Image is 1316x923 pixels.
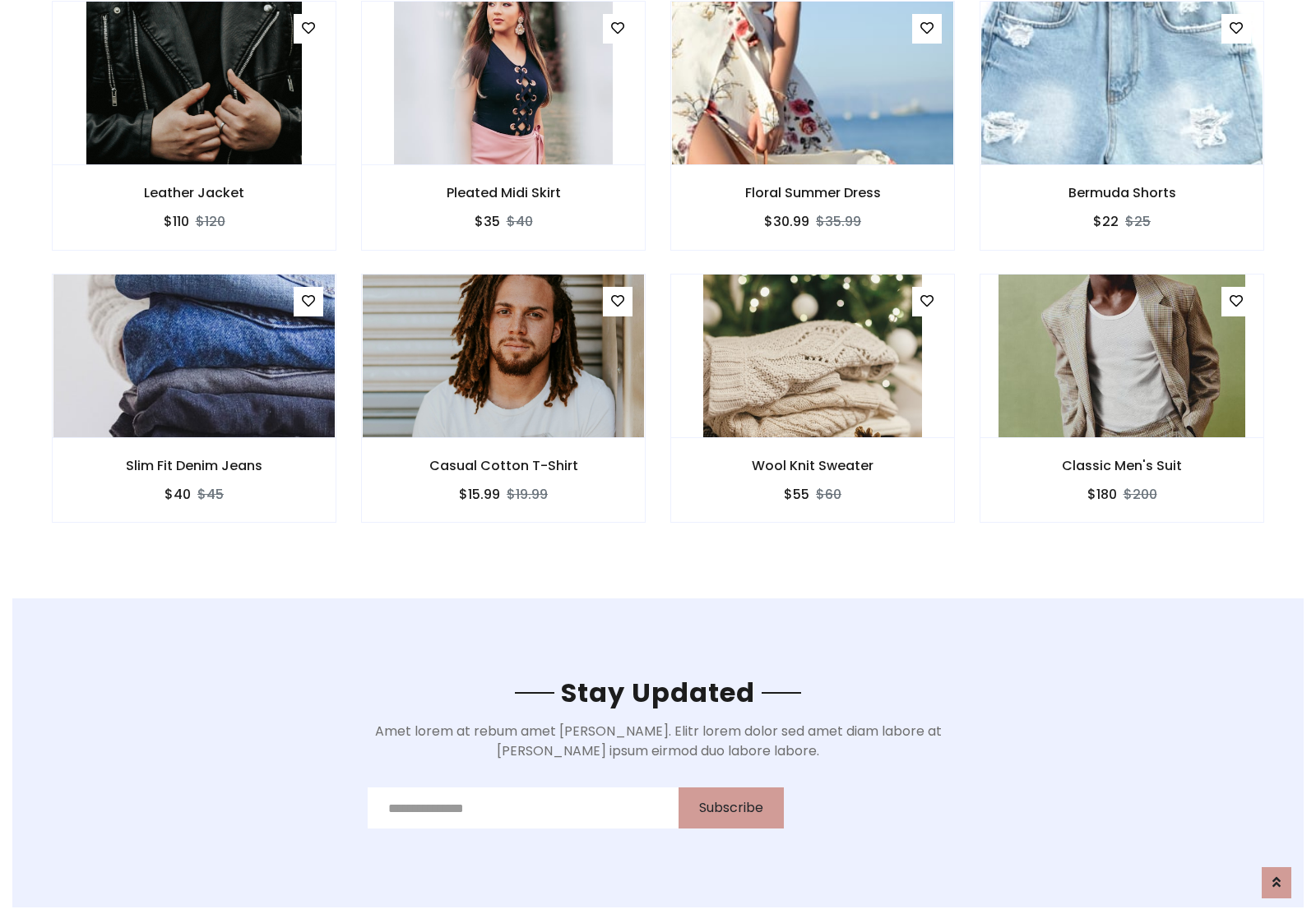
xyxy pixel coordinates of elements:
[362,185,645,201] h6: Pleated Midi Skirt
[764,214,809,229] h6: $30.99
[53,185,336,201] h6: Leather Jacket
[784,487,809,502] h6: $55
[679,787,784,828] button: Subscribe
[554,674,762,711] span: Stay Updated
[980,185,1263,201] h6: Bermuda Shorts
[816,485,841,504] del: $60
[507,212,533,231] del: $40
[197,485,224,504] del: $45
[1093,214,1119,229] h6: $22
[164,214,189,229] h6: $110
[1124,485,1157,504] del: $200
[362,458,645,473] h6: Casual Cotton T-Shirt
[1087,487,1117,502] h6: $180
[816,212,861,231] del: $35.99
[475,214,500,229] h6: $35
[507,485,548,504] del: $19.99
[196,212,225,231] del: $120
[164,487,191,502] h6: $40
[459,487,500,502] h6: $15.99
[980,458,1263,473] h6: Classic Men's Suit
[368,722,949,761] p: Amet lorem at rebum amet [PERSON_NAME]. Elitr lorem dolor sed amet diam labore at [PERSON_NAME] i...
[671,185,954,201] h6: Floral Summer Dress
[671,458,954,473] h6: Wool Knit Sweater
[1125,212,1151,231] del: $25
[53,458,336,473] h6: Slim Fit Denim Jeans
